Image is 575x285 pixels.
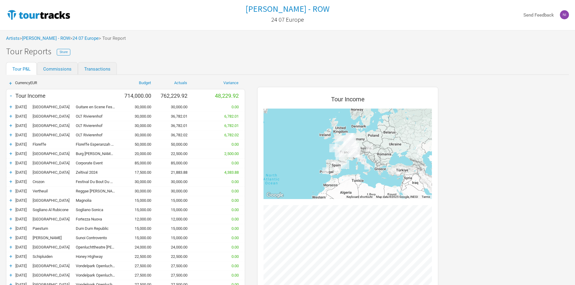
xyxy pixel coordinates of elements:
div: + [6,244,15,250]
span: [DATE] [15,245,27,249]
div: Sogliano Sonica [76,207,121,212]
div: 15,000.00 [157,198,193,203]
div: Schipluiden [15,254,76,259]
a: Terms [422,195,430,198]
div: + [6,263,15,269]
span: 0.00 [232,105,239,109]
div: 15,000.00 [157,226,193,231]
div: Vondelpark Openluchttheater [76,273,121,277]
div: 15,000.00 [121,198,157,203]
div: 22,500.00 [157,151,193,156]
span: 0.00 [232,189,239,193]
img: TourTracks [6,9,71,21]
div: Nijmegen, Gelderland (24,000.00) [348,135,355,142]
div: + [6,216,15,222]
div: Rubigen, Canton of Bern (40,000.00) [349,146,360,157]
h2: 24 07 Europe [271,16,304,23]
div: + [6,179,15,185]
div: Saint-Julien-en-Genevois [15,105,76,109]
div: + [6,272,15,278]
div: + [6,160,15,166]
div: Tour Income [15,93,121,99]
span: [DATE] [15,207,27,212]
div: 27,500.00 [121,264,157,268]
div: 17,500.00 [121,170,157,175]
div: Dum Dum Republic [76,226,121,231]
div: 30,000.00 [157,105,193,109]
a: 24 07 Europe [72,36,99,41]
div: 22,500.00 [157,254,193,259]
button: Keyboard shortcuts [347,195,372,199]
div: + [6,132,15,138]
div: 30,000.00 [121,179,157,184]
div: 50,000.00 [157,142,193,147]
span: 0.00 [232,179,239,184]
div: + [6,141,15,147]
div: 15,000.00 [157,236,193,240]
span: [DATE] [15,123,27,128]
a: [PERSON_NAME] - ROW [245,4,330,14]
img: Google [265,191,285,199]
span: [DATE] [15,273,27,277]
div: Floreffe, Wallonia (50,000.00) [343,136,356,149]
div: Norcia, Umbria (15,000.00) [361,159,366,164]
h1: Tour Reports [6,47,70,56]
span: [DATE] [15,236,27,240]
div: 30,000.00 [121,133,157,137]
span: 0.00 [232,273,239,277]
div: Sogliano Al Rubicone [15,207,76,212]
span: Currency EUR [15,81,37,85]
div: Vondelpark Openluchttheater [76,264,121,268]
div: OLT Rivierenhof [76,133,121,137]
div: 24,000.00 [121,245,157,249]
div: Crozon, Brittany (30,000.00) [329,144,338,152]
div: 15,000.00 [121,236,157,240]
span: 48,229.92 [215,93,239,99]
span: 2,500.00 [224,151,239,156]
span: [DATE] [15,217,27,221]
a: Open this area in Google Maps (opens a new window) [265,191,285,199]
span: 0.00 [232,245,239,249]
span: 6,782.01 [224,123,239,128]
div: 27,500.00 [157,273,193,277]
div: 30,000.00 [157,179,193,184]
div: 15,000.00 [121,226,157,231]
span: [DATE] [15,133,27,137]
span: [DATE] [15,105,27,109]
div: + [6,197,15,203]
span: [DATE] [15,114,27,119]
div: + [6,169,15,175]
div: Antwerp [15,123,76,128]
div: Vertheuil [15,189,76,193]
span: 0.00 [232,142,239,147]
div: Paris, Île-de-France (85,000.00) [335,136,356,157]
a: Artists [6,36,20,41]
span: 0.00 [232,226,239,231]
span: 6,782.01 [224,114,239,119]
div: + [6,235,15,241]
div: OLT Rivierenhof [76,123,121,128]
div: Milan [15,198,76,203]
div: + [6,113,15,119]
span: [DATE] [15,151,27,156]
div: 714,000.00 [121,93,157,99]
span: [DATE] [15,189,27,193]
span: Map data ©2025 Google, INEGI [376,195,418,198]
div: 30,000.00 [121,114,157,119]
div: 27,500.00 [121,273,157,277]
span: > [20,36,70,41]
span: [DATE] [15,264,27,268]
div: 50,000.00 [121,142,157,147]
div: Burg Herzberg-Festival [76,151,121,156]
span: 6,782.02 [224,133,239,137]
img: Nicolas [560,10,569,19]
div: Magnolia [76,198,121,203]
div: OLT Rivierenhof [76,114,121,119]
div: Honey HIghway [76,254,121,259]
a: Actuals [174,81,187,85]
div: 30,000.00 [157,189,193,193]
a: [PERSON_NAME] - ROW [22,36,70,41]
div: Floreffe [15,142,76,147]
span: 0.00 [232,264,239,268]
a: Commissions [37,62,78,75]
